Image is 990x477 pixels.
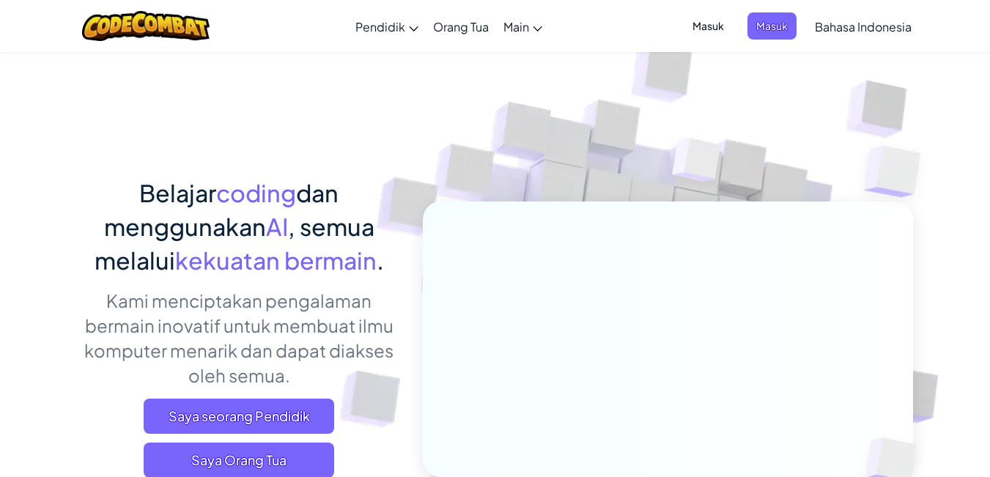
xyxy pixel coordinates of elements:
[266,212,288,241] span: AI
[747,12,797,40] button: Masuk
[355,19,405,34] span: Pendidik
[78,288,401,388] p: Kami menciptakan pengalaman bermain inovatif untuk membuat ilmu komputer menarik dan dapat diakse...
[644,109,750,218] img: Overlap cubes
[426,7,496,46] a: Orang Tua
[216,178,296,207] span: coding
[144,399,334,434] a: Saya seorang Pendidik
[82,11,210,41] img: CodeCombat logo
[139,178,216,207] span: Belajar
[684,12,733,40] button: Masuk
[503,19,529,34] span: Main
[348,7,426,46] a: Pendidik
[815,19,912,34] span: Bahasa Indonesia
[496,7,550,46] a: Main
[835,110,961,234] img: Overlap cubes
[377,245,384,275] span: .
[175,245,377,275] span: kekuatan bermain
[808,7,919,46] a: Bahasa Indonesia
